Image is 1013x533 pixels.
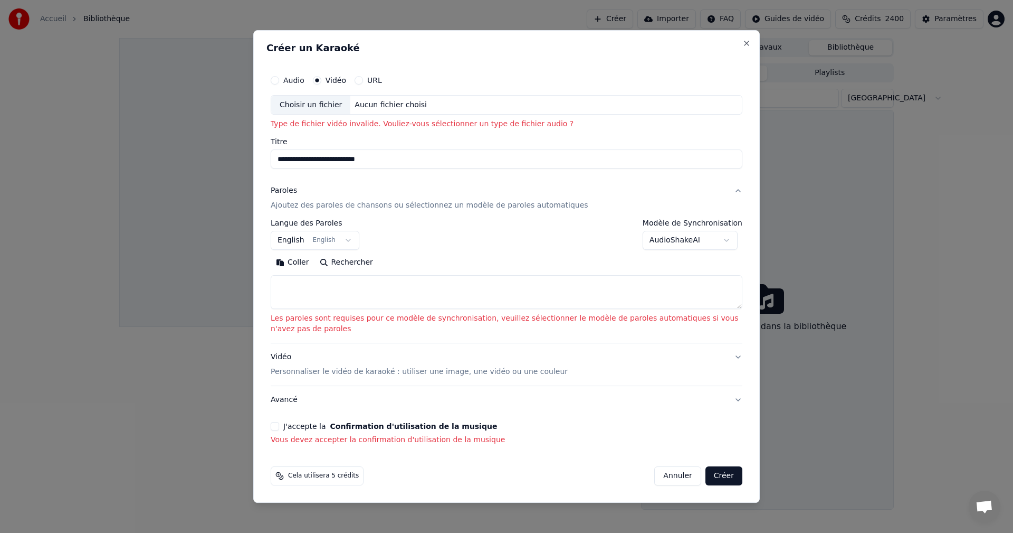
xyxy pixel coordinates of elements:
button: Avancé [271,386,742,414]
div: Vidéo [271,352,568,377]
label: Titre [271,138,742,146]
div: Paroles [271,186,297,197]
label: Vidéo [326,77,346,84]
div: Aucun fichier choisi [350,100,431,110]
button: Créer [705,466,742,485]
button: VidéoPersonnaliser le vidéo de karaoké : utiliser une image, une vidéo ou une couleur [271,343,742,386]
label: Modèle de Synchronisation [643,220,742,227]
p: Les paroles sont requises pour ce modèle de synchronisation, veuillez sélectionner le modèle de p... [271,314,742,335]
label: J'accepte la [283,423,497,430]
p: Vous devez accepter la confirmation d'utilisation de la musique [271,435,742,445]
button: Coller [271,255,314,272]
h2: Créer un Karaoké [266,43,747,53]
button: Rechercher [314,255,378,272]
label: Audio [283,77,304,84]
button: J'accepte la [330,423,497,430]
label: Langue des Paroles [271,220,359,227]
div: Choisir un fichier [271,96,350,115]
p: Ajoutez des paroles de chansons ou sélectionnez un modèle de paroles automatiques [271,201,588,211]
p: Type de fichier vidéo invalide. Vouliez-vous sélectionner un type de fichier audio ? [271,119,742,130]
div: ParolesAjoutez des paroles de chansons ou sélectionnez un modèle de paroles automatiques [271,220,742,343]
span: Cela utilisera 5 crédits [288,472,359,480]
button: Annuler [654,466,701,485]
label: URL [367,77,382,84]
button: ParolesAjoutez des paroles de chansons ou sélectionnez un modèle de paroles automatiques [271,177,742,220]
p: Personnaliser le vidéo de karaoké : utiliser une image, une vidéo ou une couleur [271,367,568,377]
